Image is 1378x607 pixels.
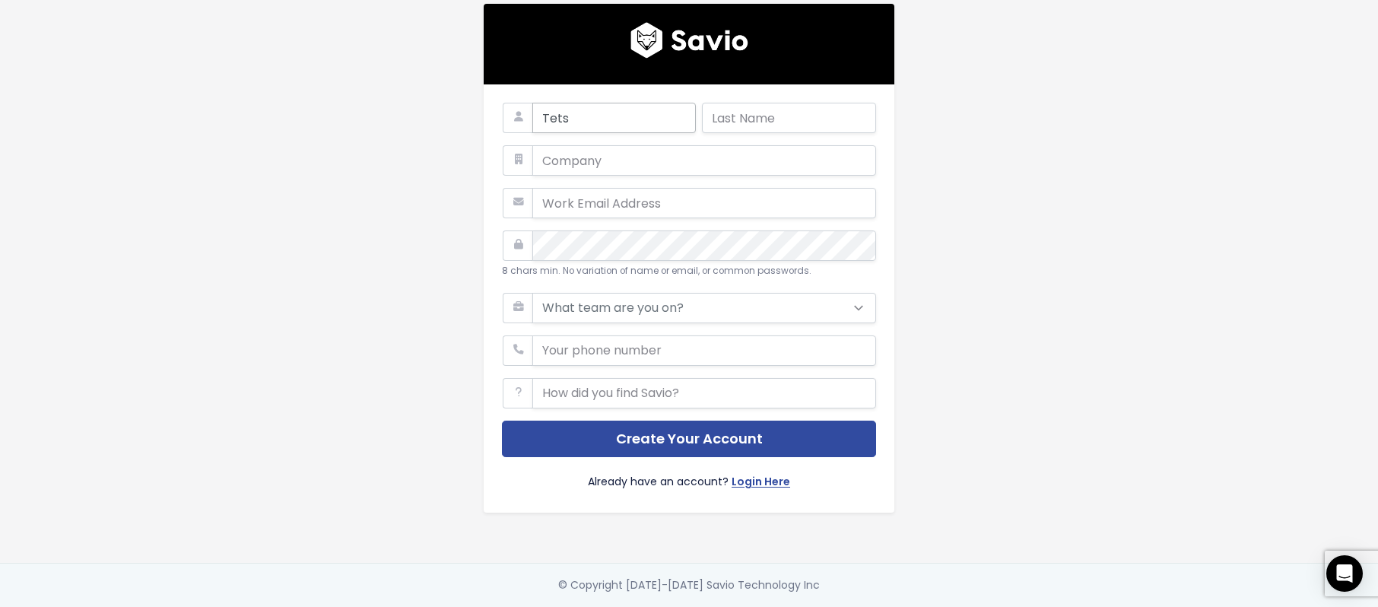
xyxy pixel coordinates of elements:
div: Already have an account? [502,457,876,494]
input: First Name [532,103,696,133]
img: logo600x187.a314fd40982d.png [630,22,748,59]
input: Last Name [702,103,876,133]
a: Login Here [732,472,790,494]
input: How did you find Savio? [532,378,876,408]
input: Work Email Address [532,188,876,218]
div: © Copyright [DATE]-[DATE] Savio Technology Inc [558,576,820,595]
input: Your phone number [532,335,876,366]
input: Company [532,145,876,176]
button: Create Your Account [502,421,876,458]
small: 8 chars min. No variation of name or email, or common passwords. [502,265,811,277]
div: Open Intercom Messenger [1326,555,1363,592]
